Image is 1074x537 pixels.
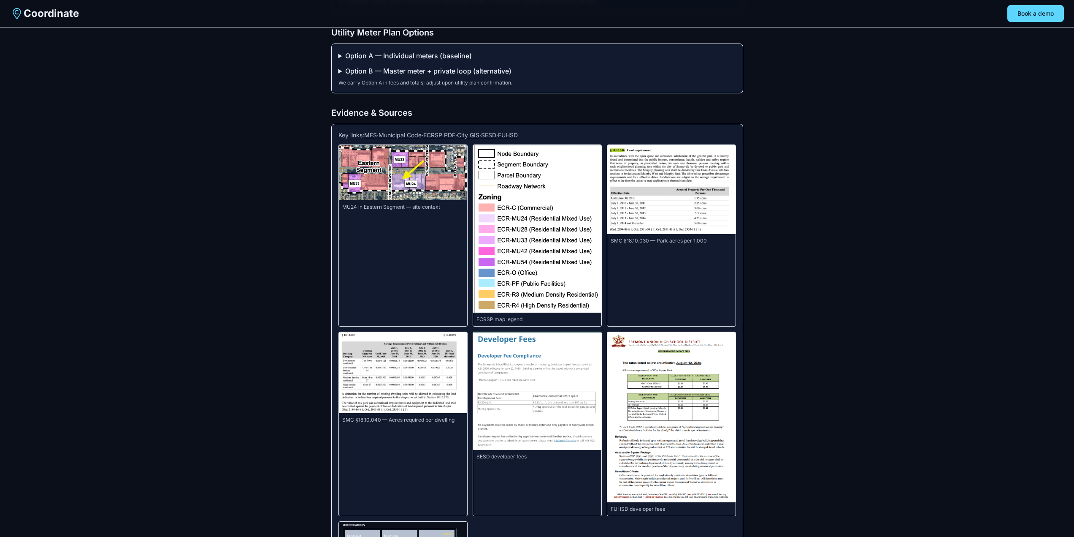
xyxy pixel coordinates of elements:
a: ECRSP PDF [423,131,455,139]
figcaption: ECRSP map legend [473,313,601,326]
img: SESD developer fees [473,332,601,450]
a: FUHSD [498,131,518,139]
img: ECRSP map legend [473,145,601,313]
figcaption: MU24 in Eastern Segment — site context [339,200,467,214]
summary: Option A — Individual meters (baseline) [338,51,736,61]
img: FUHSD developer fees [607,332,736,502]
span: Coordinate [24,7,79,20]
a: MFS [364,131,377,139]
figcaption: SESD developer fees [473,450,601,463]
h2: Evidence & Sources [331,107,743,119]
h2: Utility Meter Plan Options [331,27,743,38]
img: SMC §18.10.030 — Park acres per 1,000 [607,145,736,234]
img: MU24 in Eastern Segment — site context [339,145,467,200]
a: Coordinate [10,7,79,20]
img: SMC §18.10.040 — Acres required per dwelling [339,332,467,413]
img: Coordinate [10,7,24,20]
summary: Option B — Master meter + private loop (alternative) [338,66,736,76]
figcaption: SMC §18.10.040 — Acres required per dwelling [339,413,467,427]
div: Key links: · · · · · [338,131,736,139]
button: Book a demo [1007,5,1064,22]
a: SESD [481,131,496,139]
figcaption: FUHSD developer fees [607,502,736,516]
figcaption: SMC §18.10.030 — Park acres per 1,000 [607,234,736,248]
div: We carry Option A in fees and totals; adjust upon utility plan confirmation. [338,79,736,86]
a: Municipal Code [379,131,422,139]
a: City GIS [457,131,479,139]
